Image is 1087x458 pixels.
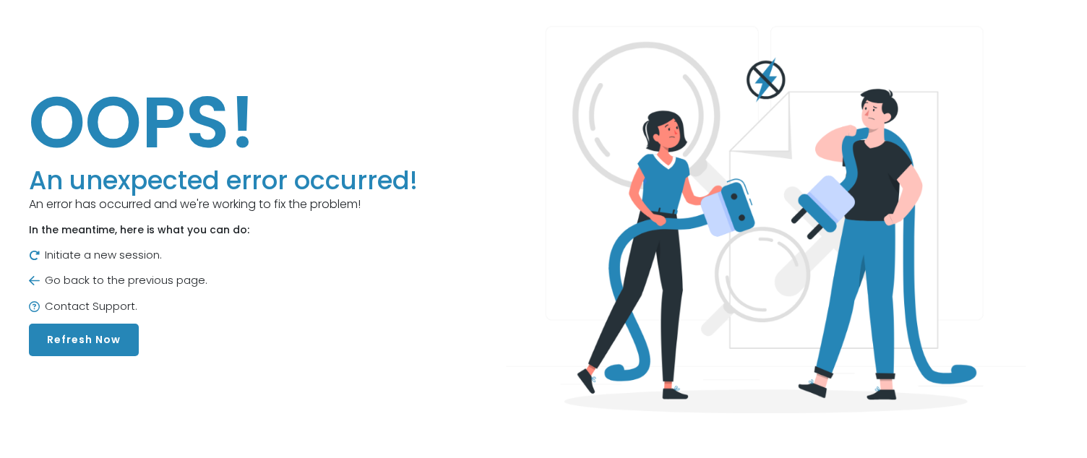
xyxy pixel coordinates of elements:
p: Initiate a new session. [29,247,418,264]
h3: An unexpected error occurred! [29,165,418,196]
p: Contact Support. [29,298,418,315]
h1: OOPS! [29,79,418,165]
button: Refresh Now [29,324,139,356]
p: Go back to the previous page. [29,272,418,289]
p: In the meantime, here is what you can do: [29,222,418,238]
p: An error has occurred and we're working to fix the problem! [29,196,418,213]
